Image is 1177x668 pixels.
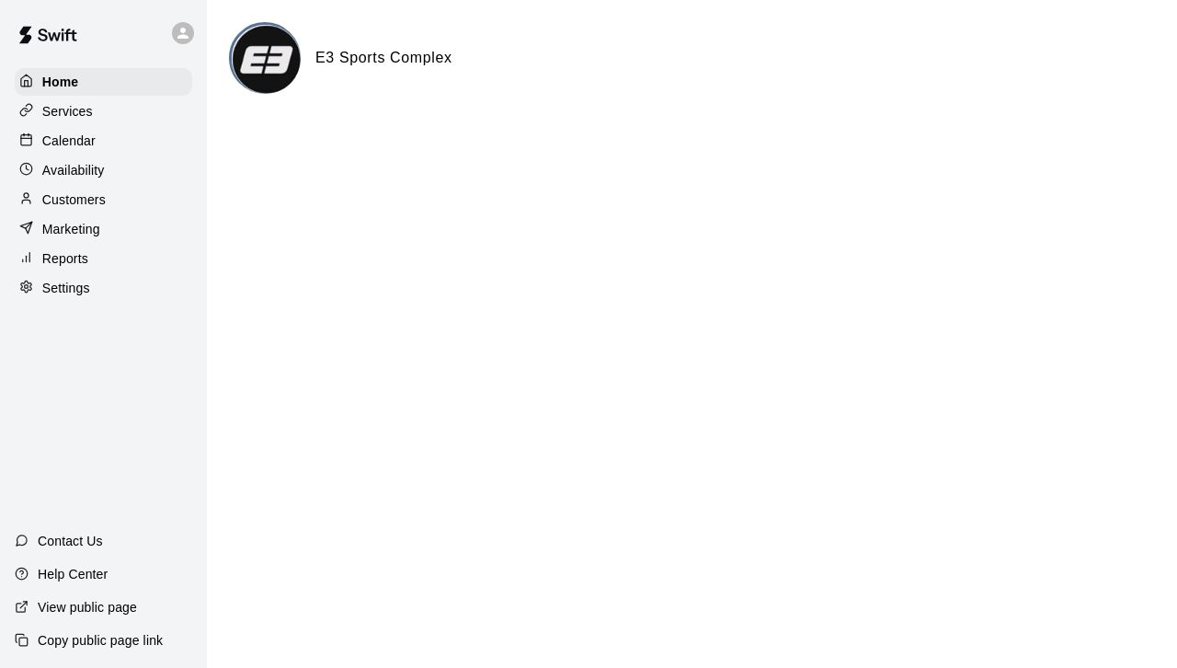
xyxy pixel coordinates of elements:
p: Settings [42,279,90,297]
h6: E3 Sports Complex [315,46,452,70]
p: Copy public page link [38,631,163,650]
a: Services [15,98,192,125]
p: View public page [38,598,137,616]
p: Availability [42,161,105,179]
a: Settings [15,274,192,302]
a: Marketing [15,215,192,243]
a: Customers [15,186,192,213]
p: Customers [42,190,106,209]
p: Home [42,73,79,91]
p: Reports [42,249,88,268]
p: Marketing [42,220,100,238]
a: Home [15,68,192,96]
a: Reports [15,245,192,272]
p: Services [42,102,93,121]
p: Calendar [42,132,96,150]
a: Calendar [15,127,192,155]
img: E3 Sports Complex logo [232,25,301,94]
p: Contact Us [38,532,103,550]
p: Help Center [38,565,108,583]
a: Availability [15,156,192,184]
